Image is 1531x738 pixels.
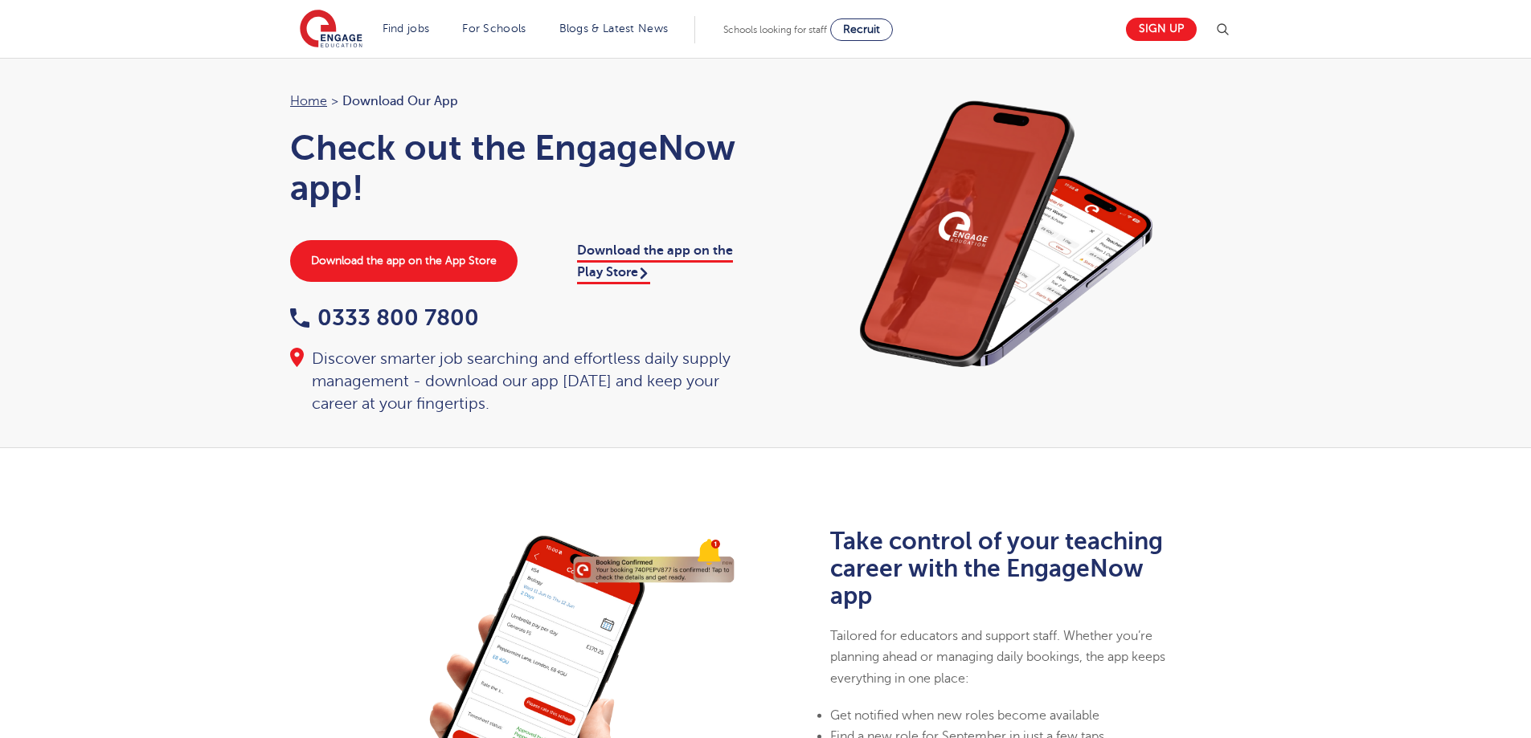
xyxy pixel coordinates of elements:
span: Recruit [843,23,880,35]
a: Find jobs [383,22,430,35]
a: 0333 800 7800 [290,305,479,330]
span: Get notified when new roles become available [830,708,1099,723]
a: For Schools [462,22,526,35]
a: Home [290,94,327,108]
span: Tailored for educators and support staff. Whether you’re planning ahead or managing daily booking... [830,629,1165,686]
a: Sign up [1126,18,1197,41]
div: Discover smarter job searching and effortless daily supply management - download our app [DATE] a... [290,348,750,415]
nav: breadcrumb [290,91,750,112]
b: Take control of your teaching career with the EngageNow app [830,528,1163,610]
span: Download our app [342,91,458,112]
a: Download the app on the Play Store [577,243,733,283]
span: > [331,94,338,108]
span: Schools looking for staff [723,24,827,35]
a: Download the app on the App Store [290,240,518,282]
img: Engage Education [300,10,362,50]
a: Blogs & Latest News [559,22,669,35]
h1: Check out the EngageNow app! [290,128,750,208]
a: Recruit [830,18,893,41]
